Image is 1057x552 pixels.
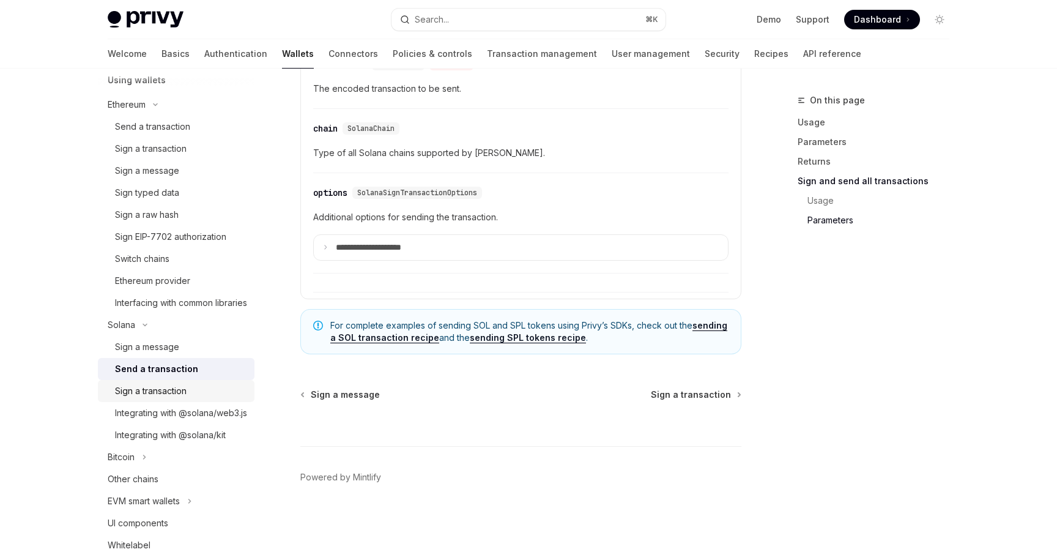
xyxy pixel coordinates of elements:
[313,187,347,199] div: options
[115,384,187,398] div: Sign a transaction
[313,321,323,330] svg: Note
[115,296,247,310] div: Interfacing with common libraries
[98,270,254,292] a: Ethereum provider
[98,248,254,270] a: Switch chains
[115,119,190,134] div: Send a transaction
[115,252,169,266] div: Switch chains
[357,188,477,198] span: SolanaSignTransactionOptions
[302,389,380,401] a: Sign a message
[313,122,338,135] div: chain
[612,39,690,69] a: User management
[757,13,781,26] a: Demo
[115,274,190,288] div: Ethereum provider
[98,292,254,314] a: Interfacing with common libraries
[98,226,254,248] a: Sign EIP-7702 authorization
[108,11,184,28] img: light logo
[651,389,731,401] span: Sign a transaction
[115,428,226,442] div: Integrating with @solana/kit
[98,204,254,226] a: Sign a raw hash
[98,94,254,116] button: Toggle Ethereum section
[810,93,865,108] span: On this page
[115,340,179,354] div: Sign a message
[705,39,740,69] a: Security
[115,141,187,156] div: Sign a transaction
[470,332,586,343] a: sending SPL tokens recipe
[391,9,666,31] button: Open search
[645,15,658,24] span: ⌘ K
[415,12,449,27] div: Search...
[98,336,254,358] a: Sign a message
[798,132,959,152] a: Parameters
[98,446,254,468] button: Toggle Bitcoin section
[115,163,179,178] div: Sign a message
[313,210,729,225] span: Additional options for sending the transaction.
[98,138,254,160] a: Sign a transaction
[330,319,729,344] span: For complete examples of sending SOL and SPL tokens using Privy’s SDKs, check out the and the .
[98,512,254,534] a: UI components
[651,389,740,401] a: Sign a transaction
[108,450,135,464] div: Bitcoin
[798,191,959,211] a: Usage
[115,406,247,420] div: Integrating with @solana/web3.js
[844,10,920,29] a: Dashboard
[930,10,949,29] button: Toggle dark mode
[393,39,472,69] a: Policies & controls
[108,97,146,112] div: Ethereum
[98,468,254,490] a: Other chains
[115,207,179,222] div: Sign a raw hash
[798,171,959,191] a: Sign and send all transactions
[115,362,198,376] div: Send a transaction
[204,39,267,69] a: Authentication
[300,471,381,483] a: Powered by Mintlify
[98,358,254,380] a: Send a transaction
[798,113,959,132] a: Usage
[161,39,190,69] a: Basics
[108,516,168,531] div: UI components
[115,229,226,244] div: Sign EIP-7702 authorization
[377,59,420,69] span: Uint8Array
[282,39,314,69] a: Wallets
[108,472,158,487] div: Other chains
[108,494,180,509] div: EVM smart wallets
[98,314,254,336] button: Toggle Solana section
[754,39,788,69] a: Recipes
[347,124,395,133] span: SolanaChain
[98,424,254,446] a: Integrating with @solana/kit
[108,318,135,332] div: Solana
[854,13,901,26] span: Dashboard
[313,81,729,96] span: The encoded transaction to be sent.
[328,39,378,69] a: Connectors
[803,39,861,69] a: API reference
[98,380,254,402] a: Sign a transaction
[311,389,380,401] span: Sign a message
[798,211,959,230] a: Parameters
[313,146,729,160] span: Type of all Solana chains supported by [PERSON_NAME].
[798,152,959,171] a: Returns
[796,13,829,26] a: Support
[115,185,179,200] div: Sign typed data
[487,39,597,69] a: Transaction management
[98,160,254,182] a: Sign a message
[108,39,147,69] a: Welcome
[98,402,254,424] a: Integrating with @solana/web3.js
[98,182,254,204] a: Sign typed data
[98,116,254,138] a: Send a transaction
[98,490,254,512] button: Toggle EVM smart wallets section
